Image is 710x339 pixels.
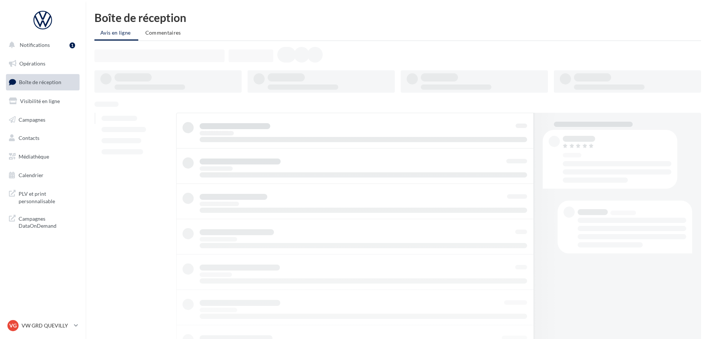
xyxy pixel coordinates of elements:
[19,153,49,160] span: Médiathèque
[4,112,81,128] a: Campagnes
[145,29,181,36] span: Commentaires
[4,186,81,208] a: PLV et print personnalisable
[70,42,75,48] div: 1
[4,56,81,71] a: Opérations
[22,322,71,329] p: VW GRD QUEVILLY
[9,322,17,329] span: VG
[19,189,77,205] span: PLV et print personnalisable
[20,42,50,48] span: Notifications
[4,37,78,53] button: Notifications 1
[20,98,60,104] span: Visibilité en ligne
[94,12,701,23] div: Boîte de réception
[19,116,45,122] span: Campagnes
[4,130,81,146] a: Contacts
[4,74,81,90] a: Boîte de réception
[19,79,61,85] span: Boîte de réception
[4,167,81,183] a: Calendrier
[19,172,43,178] span: Calendrier
[4,211,81,233] a: Campagnes DataOnDemand
[4,93,81,109] a: Visibilité en ligne
[6,319,80,333] a: VG VW GRD QUEVILLY
[19,214,77,230] span: Campagnes DataOnDemand
[19,135,39,141] span: Contacts
[19,60,45,67] span: Opérations
[4,149,81,164] a: Médiathèque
